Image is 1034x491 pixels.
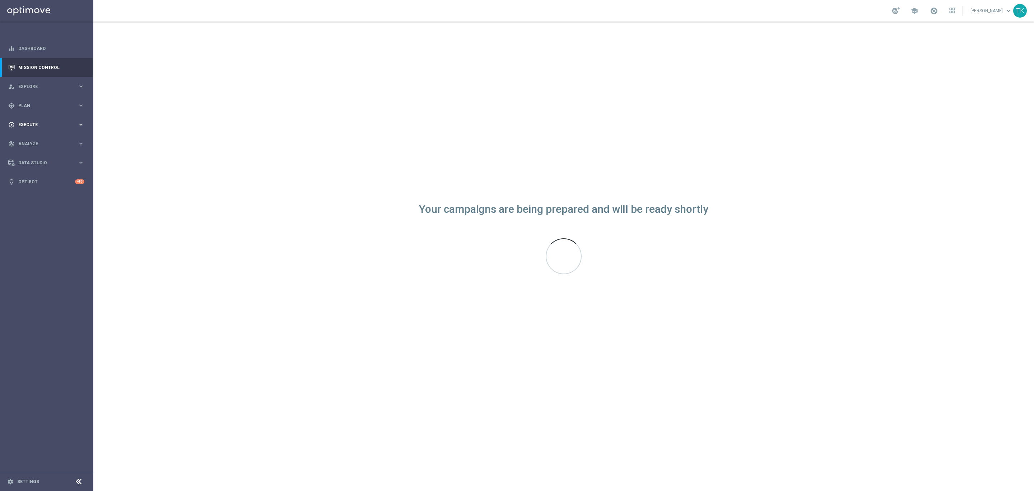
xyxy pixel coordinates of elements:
[8,103,85,109] button: gps_fixed Plan keyboard_arrow_right
[910,7,918,15] span: school
[8,45,15,52] i: equalizer
[8,179,85,185] button: lightbulb Optibot +10
[18,58,84,77] a: Mission Control
[78,102,84,109] i: keyboard_arrow_right
[18,123,78,127] span: Execute
[8,84,85,90] button: person_search Explore keyboard_arrow_right
[8,83,78,90] div: Explore
[8,141,85,147] button: track_changes Analyze keyboard_arrow_right
[7,478,14,485] i: settings
[8,39,84,58] div: Dashboard
[8,65,85,70] button: Mission Control
[8,160,78,166] div: Data Studio
[8,83,15,90] i: person_search
[8,121,78,128] div: Execute
[18,161,78,165] span: Data Studio
[18,172,75,191] a: Optibot
[18,142,78,146] span: Analyze
[8,102,15,109] i: gps_fixed
[8,102,78,109] div: Plan
[8,141,15,147] i: track_changes
[78,83,84,90] i: keyboard_arrow_right
[18,84,78,89] span: Explore
[8,122,85,128] button: play_circle_outline Execute keyboard_arrow_right
[8,160,85,166] button: Data Studio keyboard_arrow_right
[8,141,78,147] div: Analyze
[8,121,15,128] i: play_circle_outline
[18,39,84,58] a: Dashboard
[8,172,84,191] div: Optibot
[1013,4,1027,18] div: TK
[78,159,84,166] i: keyboard_arrow_right
[419,206,708,212] div: Your campaigns are being prepared and will be ready shortly
[1005,7,1012,15] span: keyboard_arrow_down
[78,121,84,128] i: keyboard_arrow_right
[78,140,84,147] i: keyboard_arrow_right
[970,5,1013,16] a: [PERSON_NAME]keyboard_arrow_down
[8,46,85,51] button: equalizer Dashboard
[8,179,15,185] i: lightbulb
[8,58,84,77] div: Mission Control
[18,104,78,108] span: Plan
[75,179,84,184] div: +10
[17,479,39,484] a: Settings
